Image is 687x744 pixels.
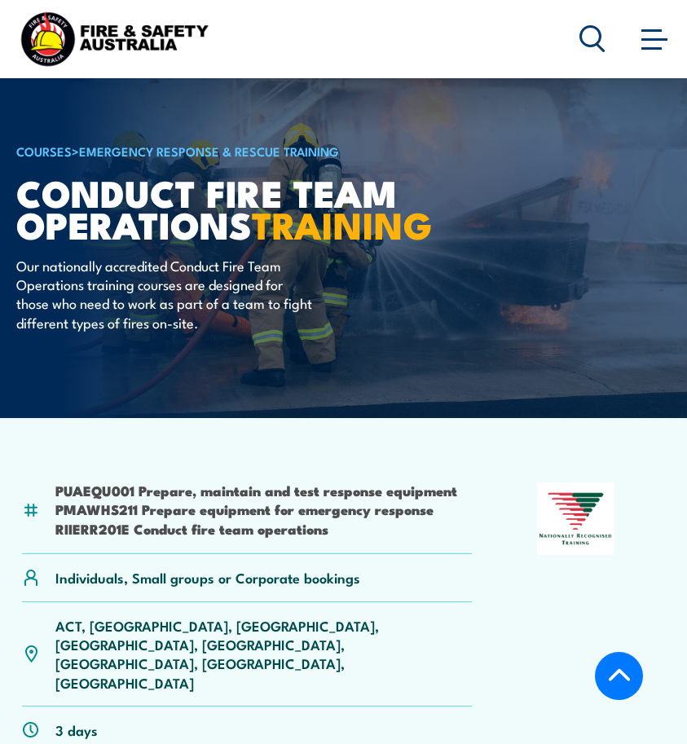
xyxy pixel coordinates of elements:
li: PMAWHS211 Prepare equipment for emergency response [55,500,457,518]
h1: Conduct Fire Team Operations [16,176,419,240]
strong: TRAINING [252,196,433,252]
p: Our nationally accredited Conduct Fire Team Operations training courses are designed for those wh... [16,256,314,332]
p: ACT, [GEOGRAPHIC_DATA], [GEOGRAPHIC_DATA], [GEOGRAPHIC_DATA], [GEOGRAPHIC_DATA], [GEOGRAPHIC_DATA... [55,616,472,693]
li: PUAEQU001 Prepare, maintain and test response equipment [55,481,457,500]
a: COURSES [16,142,72,160]
h6: > [16,141,419,161]
a: Emergency Response & Rescue Training [79,142,339,160]
p: 3 days [55,720,98,739]
p: Individuals, Small groups or Corporate bookings [55,568,360,587]
li: RIIERR201E Conduct fire team operations [55,519,457,538]
img: Nationally Recognised Training logo. [537,482,614,555]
